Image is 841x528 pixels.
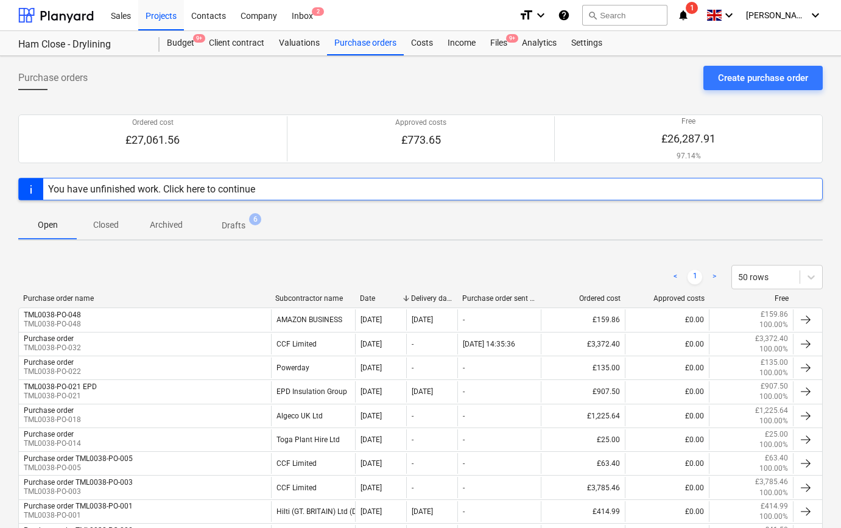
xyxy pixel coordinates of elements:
div: - [412,340,413,348]
div: [DATE] [361,364,382,372]
div: [DATE] [361,387,382,396]
a: Costs [404,31,440,55]
div: - [463,459,465,468]
div: - [463,315,465,324]
p: £907.50 [761,381,788,392]
button: Create purchase order [703,66,823,90]
div: Ordered cost [546,294,621,303]
div: £907.50 [541,381,625,402]
div: Purchase order TML0038-PO-005 [24,454,133,463]
div: - [412,484,413,492]
div: Purchase order [24,430,74,438]
p: Closed [91,219,121,231]
p: £3,785.46 [755,477,788,487]
p: £1,225.64 [755,406,788,416]
div: Analytics [515,31,564,55]
span: 9+ [506,34,518,43]
p: TML0038-PO-032 [24,343,81,353]
a: Budget9+ [160,31,202,55]
div: Create purchase order [718,70,808,86]
p: Open [33,219,62,231]
div: [DATE] [412,315,433,324]
div: - [463,412,465,420]
p: TML0038-PO-001 [24,510,133,521]
div: AMAZON BUSINESS [271,309,355,330]
div: CCF Limited [271,453,355,474]
div: Purchase order sent date [462,294,537,303]
p: 100.00% [759,344,788,354]
p: Ordered cost [125,118,180,128]
div: Ham Close - Drylining [18,38,145,51]
p: £25.00 [765,429,788,440]
div: £3,785.46 [541,477,625,498]
div: Valuations [272,31,327,55]
div: £0.00 [625,381,709,402]
div: [DATE] [412,507,433,516]
p: Free [661,116,716,127]
p: TML0038-PO-005 [24,463,133,473]
p: 100.00% [759,320,788,330]
div: [DATE] [361,412,382,420]
span: Purchase orders [18,71,88,85]
p: 100.00% [759,488,788,498]
div: £0.00 [625,334,709,354]
div: Purchase order [24,334,74,343]
div: £135.00 [541,357,625,378]
div: [DATE] [361,507,382,516]
div: Purchase order [24,358,74,367]
p: 100.00% [759,440,788,450]
p: £3,372.40 [755,334,788,344]
div: [DATE] [412,387,433,396]
iframe: Chat Widget [780,470,841,528]
div: Purchase orders [327,31,404,55]
div: - [412,364,413,372]
p: TML0038-PO-022 [24,367,81,377]
div: Hilti (GT. BRITAIN) Ltd (DIRECT DEBIT) [271,501,355,522]
div: Free [714,294,789,303]
div: - [412,435,413,444]
div: TML0038-PO-048 [24,311,81,319]
div: Client contract [202,31,272,55]
p: 100.00% [759,392,788,402]
div: £0.00 [625,453,709,474]
div: Approved costs [630,294,705,303]
div: Delivery date [411,294,452,303]
a: Settings [564,31,610,55]
div: [DATE] [361,340,382,348]
div: Purchase order name [23,294,266,303]
p: Drafts [222,219,245,232]
div: Purchase order [24,406,74,415]
div: £3,372.40 [541,334,625,354]
div: CCF Limited [271,477,355,498]
div: £0.00 [625,501,709,522]
p: TML0038-PO-003 [24,487,133,497]
span: 9+ [193,34,205,43]
div: £0.00 [625,477,709,498]
div: Date [360,294,401,303]
div: - [463,484,465,492]
div: - [463,364,465,372]
div: TML0038-PO-021 EPD [24,382,97,391]
a: Income [440,31,483,55]
div: CCF Limited [271,334,355,354]
p: £63.40 [765,453,788,463]
div: £159.86 [541,309,625,330]
p: TML0038-PO-018 [24,415,81,425]
a: Next page [707,270,722,284]
div: Toga Plant Hire Ltd [271,429,355,450]
a: Files9+ [483,31,515,55]
span: 2 [312,7,324,16]
p: £26,287.91 [661,132,716,146]
div: - [463,507,465,516]
p: £27,061.56 [125,133,180,147]
div: £0.00 [625,406,709,426]
div: Purchase order TML0038-PO-003 [24,478,133,487]
div: [DATE] 14:35:36 [463,340,515,348]
div: Powerday [271,357,355,378]
div: - [412,412,413,420]
p: £414.99 [761,501,788,512]
div: - [463,435,465,444]
div: £0.00 [625,357,709,378]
